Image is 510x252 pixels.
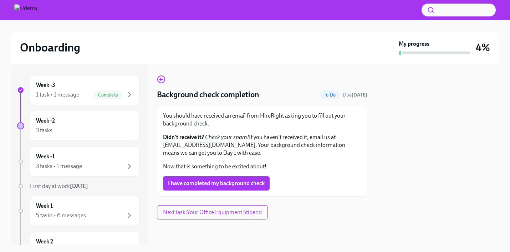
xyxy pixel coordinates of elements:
a: Week -31 task • 1 messageComplete [17,75,140,105]
h6: Week 2 [36,238,53,246]
div: 1 task • 1 message [36,91,79,99]
img: Udemy [14,4,37,16]
strong: My progress [399,40,429,48]
span: Next task : Your Office Equipment Stipend [163,209,262,216]
div: 3 tasks [36,127,52,134]
p: If you haven't received it, email us at [EMAIL_ADDRESS][DOMAIN_NAME]. Your background check infor... [163,133,361,157]
a: First day at work[DATE] [17,182,140,190]
button: Next task:Your Office Equipment Stipend [157,205,268,219]
p: You should have received an email from HireRight asking you to fill out your background check. [163,112,361,128]
h6: Week -3 [36,81,55,89]
h3: 4% [476,41,490,54]
a: Week -23 tasks [17,111,140,141]
strong: [DATE] [352,92,367,98]
span: Due [343,92,367,98]
div: 3 tasks • 1 message [36,162,82,170]
span: August 15th, 2025 11:00 [343,92,367,98]
em: Check your spam! [205,134,249,140]
h4: Background check completion [157,89,259,100]
span: To Do [320,92,340,98]
h2: Onboarding [20,40,80,55]
span: I have completed my background check [168,180,265,187]
span: Complete [94,92,122,98]
button: I have completed my background check [163,176,270,191]
a: Week -13 tasks • 1 message [17,147,140,177]
a: Week 15 tasks • 6 messages [17,196,140,226]
span: First day at work [30,183,88,189]
strong: [DATE] [70,183,88,189]
h6: Week -2 [36,117,55,125]
h6: Week -1 [36,153,55,160]
p: Now that is something to be excited about! [163,163,361,171]
h6: Week 1 [36,202,53,210]
div: 5 tasks • 6 messages [36,212,86,219]
strong: Didn't receive it? [163,134,204,140]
